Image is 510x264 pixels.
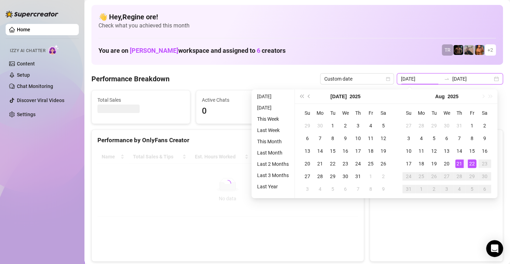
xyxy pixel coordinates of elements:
td: 2025-07-17 [352,145,364,157]
a: Content [17,61,35,67]
td: 2025-08-08 [364,183,377,195]
div: Open Intercom Messenger [486,240,503,257]
span: calendar [386,77,390,81]
td: 2025-07-01 [326,119,339,132]
div: 29 [303,121,312,130]
span: 6 [257,47,260,54]
div: 6 [442,134,451,143]
div: 6 [341,185,350,193]
div: 7 [316,134,324,143]
div: 22 [468,159,476,168]
td: 2025-08-30 [478,170,491,183]
td: 2025-07-08 [326,132,339,145]
div: 4 [455,185,464,193]
td: 2025-08-16 [478,145,491,157]
td: 2025-07-23 [339,157,352,170]
td: 2025-08-22 [466,157,478,170]
td: 2025-08-01 [466,119,478,132]
div: 2 [341,121,350,130]
div: 13 [303,147,312,155]
td: 2025-08-03 [402,132,415,145]
div: 8 [366,185,375,193]
div: 29 [468,172,476,181]
span: to [444,76,450,82]
td: 2025-08-05 [326,183,339,195]
td: 2025-08-25 [415,170,428,183]
div: 14 [455,147,464,155]
span: Check what you achieved this month [98,22,496,30]
a: Setup [17,72,30,78]
th: Tu [326,107,339,119]
button: Choose a year [447,89,458,103]
div: 31 [404,185,413,193]
div: 5 [430,134,438,143]
div: 9 [379,185,388,193]
div: 26 [379,159,388,168]
div: 19 [430,159,438,168]
td: 2025-08-21 [453,157,466,170]
td: 2025-08-17 [402,157,415,170]
td: 2025-08-09 [478,132,491,145]
div: 2 [430,185,438,193]
div: 30 [480,172,489,181]
th: We [440,107,453,119]
td: 2025-07-29 [326,170,339,183]
div: 3 [442,185,451,193]
div: 17 [404,159,413,168]
td: 2025-07-22 [326,157,339,170]
div: 31 [455,121,464,130]
td: 2025-07-25 [364,157,377,170]
th: Fr [364,107,377,119]
div: 5 [379,121,388,130]
span: loading [224,180,231,187]
td: 2025-07-29 [428,119,440,132]
td: 2025-08-28 [453,170,466,183]
td: 2025-07-18 [364,145,377,157]
td: 2025-07-02 [339,119,352,132]
td: 2025-08-18 [415,157,428,170]
div: 1 [366,172,375,181]
td: 2025-07-11 [364,132,377,145]
h4: 👋 Hey, Regine ore ! [98,12,496,22]
a: Home [17,27,30,32]
td: 2025-08-15 [466,145,478,157]
td: 2025-08-10 [402,145,415,157]
td: 2025-06-29 [301,119,314,132]
td: 2025-08-29 [466,170,478,183]
td: 2025-08-07 [352,183,364,195]
div: 25 [366,159,375,168]
td: 2025-07-15 [326,145,339,157]
div: 31 [354,172,362,181]
td: 2025-07-19 [377,145,390,157]
span: Izzy AI Chatter [10,48,45,54]
td: 2025-07-24 [352,157,364,170]
td: 2025-07-28 [314,170,326,183]
span: + 2 [487,46,493,54]
div: 17 [354,147,362,155]
div: 7 [354,185,362,193]
div: 20 [442,159,451,168]
div: 10 [404,147,413,155]
img: LC [464,45,474,55]
img: logo-BBDzfeDw.svg [6,11,58,18]
td: 2025-08-05 [428,132,440,145]
td: 2025-08-20 [440,157,453,170]
td: 2025-07-06 [301,132,314,145]
div: 26 [430,172,438,181]
th: Sa [377,107,390,119]
div: 5 [329,185,337,193]
div: 4 [417,134,426,143]
td: 2025-07-30 [440,119,453,132]
div: 2 [480,121,489,130]
li: [DATE] [254,103,292,112]
td: 2025-08-06 [339,183,352,195]
div: 30 [341,172,350,181]
div: Performance by OnlyFans Creator [97,136,358,145]
div: 11 [417,147,426,155]
div: 21 [455,159,464,168]
td: 2025-08-24 [402,170,415,183]
td: 2025-08-19 [428,157,440,170]
a: Chat Monitoring [17,83,53,89]
div: 23 [480,159,489,168]
div: 22 [329,159,337,168]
